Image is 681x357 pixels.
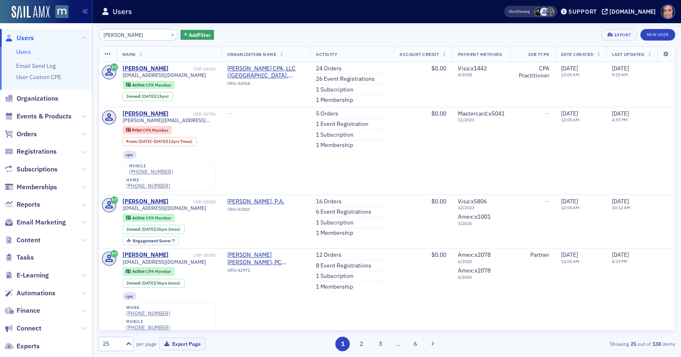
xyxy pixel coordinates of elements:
span: [PERSON_NAME][EMAIL_ADDRESS][PERSON_NAME][DOMAIN_NAME] [123,117,216,123]
span: $0.00 [431,110,446,117]
div: (26yrs 2mos) [142,227,180,232]
span: Users [17,34,34,43]
span: Amex : x2078 [458,267,491,274]
time: 12:00 AM [561,205,580,210]
span: Last Updated [612,51,644,57]
div: Active: Active: CPA Member [123,81,175,89]
time: 9:15 AM [612,72,628,77]
a: [PERSON_NAME] CPA, LLC ([GEOGRAPHIC_DATA], [GEOGRAPHIC_DATA]) [227,65,304,80]
div: CPA Practitioner [516,65,549,80]
span: Justin Chase [540,7,549,16]
a: Connect [5,324,41,333]
span: Amex : x2078 [458,251,491,258]
div: mobile [129,164,173,169]
a: E-Learning [5,271,49,280]
span: — [545,110,549,117]
span: Amex : x1001 [458,213,491,220]
div: Export [614,33,631,37]
span: Date Created [561,51,593,57]
a: Content [5,236,41,245]
div: [PHONE_NUMBER] [126,324,170,330]
div: Prior: Prior: CPA Member [123,126,172,134]
a: New User [640,29,675,41]
span: Activity [316,51,337,57]
a: Prior CPA Member [126,127,168,133]
div: (36yrs 6mos) [142,280,180,286]
a: Email Marketing [5,218,66,227]
span: Visa : x1442 [458,65,487,72]
div: Support [568,8,597,15]
a: [PERSON_NAME] [123,198,168,205]
a: View Homepage [50,5,68,19]
span: 4 / 2028 [458,72,505,77]
div: [PHONE_NUMBER] [126,310,170,316]
span: Active [132,215,146,221]
a: Email Send Log [16,62,55,70]
a: 5 Orders [316,110,338,118]
span: Finance [17,306,40,315]
span: Snyder Cohn, PC (Rockville, MD) [227,251,304,266]
div: Joined: 2012-09-12 00:00:00 [123,92,173,101]
span: Exports [17,342,40,351]
span: [DATE] [612,65,629,72]
span: Chris Dougherty [546,7,554,16]
span: Subscriptions [17,165,58,174]
button: Export Page [159,338,205,350]
span: $0.00 [431,198,446,205]
div: home [126,178,170,183]
span: [DATE] [139,138,152,144]
span: — [227,110,232,117]
span: … [392,340,404,347]
span: Organizations [17,94,58,103]
strong: 25 [629,340,638,347]
a: 1 Subscription [316,273,354,280]
span: Active [132,82,146,88]
span: 11 / 2021 [458,117,505,123]
label: per page [136,340,156,347]
div: Joined: 1989-02-28 00:00:00 [123,279,185,288]
span: [EMAIL_ADDRESS][DOMAIN_NAME] [123,205,206,211]
div: Engagement Score: 7 [123,236,179,245]
span: $0.00 [431,251,446,258]
span: From : [126,139,139,144]
span: Joined : [126,94,142,99]
div: [PERSON_NAME] [123,65,168,72]
time: 10:12 AM [612,205,630,210]
span: Joined : [126,227,142,232]
button: 1 [335,337,350,351]
span: Visa : x5806 [458,198,487,205]
span: [DATE] [561,65,578,72]
a: Active CPA Member [126,269,171,274]
span: Payment Methods [458,51,502,57]
div: Partner [516,251,549,259]
div: mobile [126,319,170,324]
span: Reports [17,200,40,209]
time: 4:19 PM [612,258,628,264]
a: 1 Membership [316,96,353,104]
div: USR-52584 [170,199,216,205]
span: Memberships [17,183,57,192]
div: [PERSON_NAME] [123,251,168,259]
a: Users [5,34,34,43]
span: Orders [17,130,37,139]
a: 1 Subscription [316,219,354,227]
input: Search… [99,29,178,41]
a: Subscriptions [5,165,58,174]
span: Name [123,51,136,57]
strong: 138 [651,340,662,347]
time: 12:00 AM [561,117,580,123]
a: 1 Membership [316,229,353,237]
div: 25 [103,340,121,348]
a: Users [16,48,31,55]
span: Tasks [17,253,34,262]
a: Memberships [5,183,57,192]
span: [DATE] [154,138,167,144]
span: Account Credit [399,51,439,57]
a: 12 Orders [316,251,342,259]
a: Registrations [5,147,57,156]
div: (13yrs) [142,94,169,99]
a: 1 Membership [316,283,353,291]
span: CPA Member [146,268,171,274]
a: User Custom CPE [16,73,61,81]
a: Events & Products [5,112,72,121]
